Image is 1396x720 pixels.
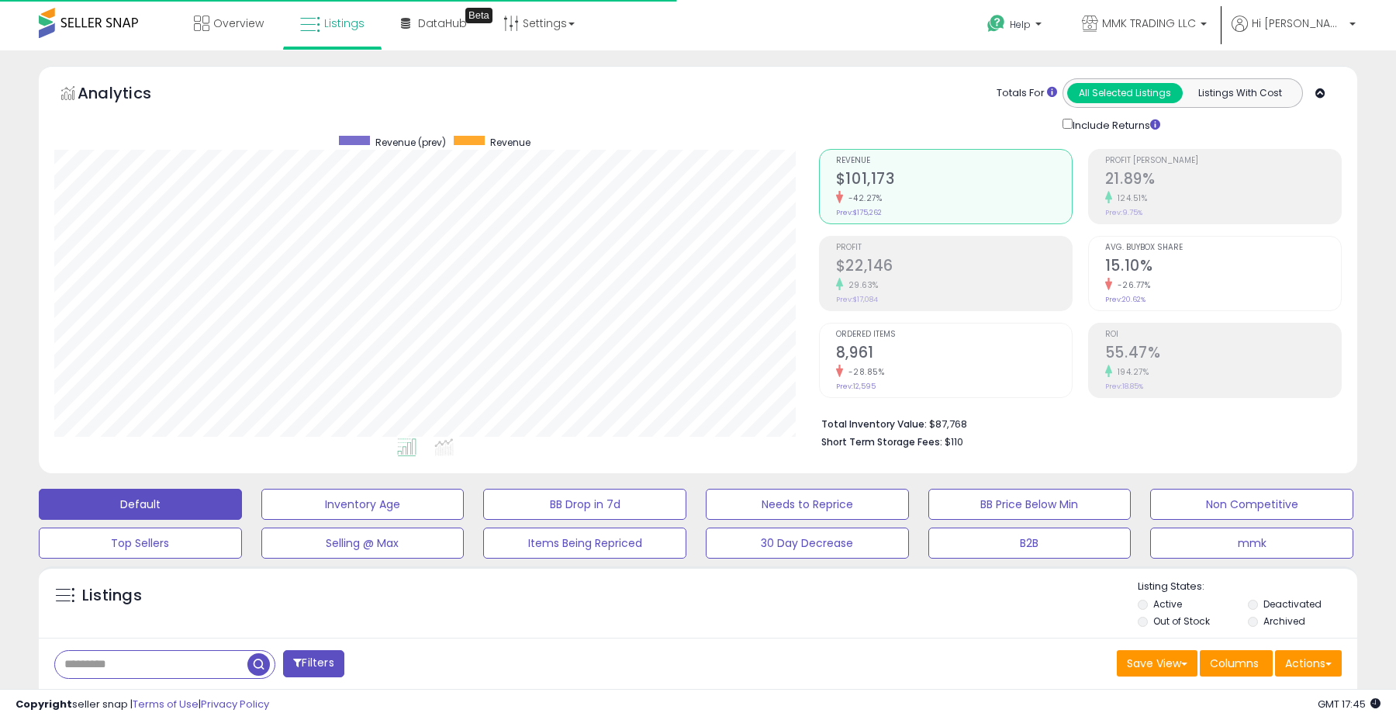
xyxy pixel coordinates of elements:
span: Avg. Buybox Share [1105,244,1341,252]
button: Top Sellers [39,528,242,559]
small: Prev: 20.62% [1105,295,1145,304]
label: Deactivated [1263,597,1322,611]
button: Items Being Repriced [483,528,686,559]
b: Short Term Storage Fees: [821,435,942,448]
span: $110 [945,434,963,449]
h2: 55.47% [1105,344,1341,365]
h2: 21.89% [1105,170,1341,191]
button: BB Price Below Min [928,489,1132,520]
a: Privacy Policy [201,697,269,711]
button: B2B [928,528,1132,559]
button: Non Competitive [1150,489,1353,520]
button: Filters [283,650,344,677]
span: Revenue [836,157,1072,165]
span: Overview [213,16,264,31]
small: Prev: 18.85% [1105,382,1143,391]
li: $87,768 [821,414,1330,432]
button: Columns [1200,650,1273,677]
h2: $101,173 [836,170,1072,191]
span: Columns [1210,656,1259,671]
strong: Copyright [16,697,72,711]
i: Get Help [987,14,1006,33]
small: Prev: 12,595 [836,382,876,391]
small: Prev: $175,262 [836,208,882,217]
label: Out of Stock [1153,614,1210,628]
h2: $22,146 [836,257,1072,278]
button: Listings With Cost [1182,83,1298,103]
span: Profit [836,244,1072,252]
div: Totals For [997,86,1057,101]
button: 30 Day Decrease [706,528,909,559]
button: All Selected Listings [1067,83,1183,103]
b: Total Inventory Value: [821,417,927,431]
button: Save View [1117,650,1197,677]
button: Selling @ Max [261,528,465,559]
button: Inventory Age [261,489,465,520]
span: Revenue [490,136,530,149]
small: Prev: 9.75% [1105,208,1142,217]
span: Help [1010,18,1031,31]
small: -28.85% [843,366,885,378]
button: Default [39,489,242,520]
span: Ordered Items [836,331,1072,339]
span: DataHub [418,16,467,31]
span: Listings [324,16,365,31]
div: Include Returns [1051,116,1179,133]
a: Terms of Use [133,697,199,711]
small: 194.27% [1112,366,1149,378]
p: Listing States: [1138,580,1356,594]
h2: 8,961 [836,344,1072,365]
div: Tooltip anchor [465,8,492,23]
small: Prev: $17,084 [836,295,878,304]
span: Revenue (prev) [375,136,446,149]
small: -26.77% [1112,279,1151,291]
span: 2025-09-10 17:45 GMT [1318,697,1380,711]
a: Help [975,2,1057,50]
button: Needs to Reprice [706,489,909,520]
small: 29.63% [843,279,879,291]
button: Actions [1275,650,1342,677]
small: 124.51% [1112,192,1148,204]
h2: 15.10% [1105,257,1341,278]
span: ROI [1105,331,1341,339]
button: BB Drop in 7d [483,489,686,520]
h5: Listings [82,585,142,607]
span: Hi [PERSON_NAME] [1252,16,1345,31]
small: -42.27% [843,192,883,204]
span: Profit [PERSON_NAME] [1105,157,1341,165]
span: MMK TRADING LLC [1102,16,1196,31]
h5: Analytics [78,82,181,108]
label: Active [1153,597,1182,611]
a: Hi [PERSON_NAME] [1232,16,1356,50]
div: seller snap | | [16,697,269,712]
button: mmk [1150,528,1353,559]
label: Archived [1263,614,1305,628]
